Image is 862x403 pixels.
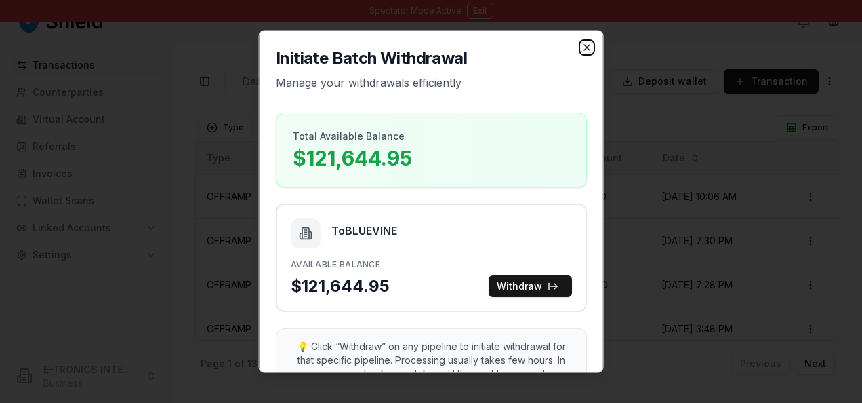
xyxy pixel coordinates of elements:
[293,146,412,170] p: $121,644.95
[287,340,575,381] p: 💡 Click “Withdraw” on any pipeline to initiate withdrawal for that specific pipeline. Processing ...
[276,75,587,91] p: Manage your withdrawals efficiently
[291,259,380,270] div: Available Balance
[276,47,587,69] h2: Initiate Batch Withdrawal
[293,130,412,143] p: Total Available Balance
[291,275,390,297] p: $121,644.95
[331,223,397,239] p: To BLUEVINE
[488,275,571,297] button: Withdraw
